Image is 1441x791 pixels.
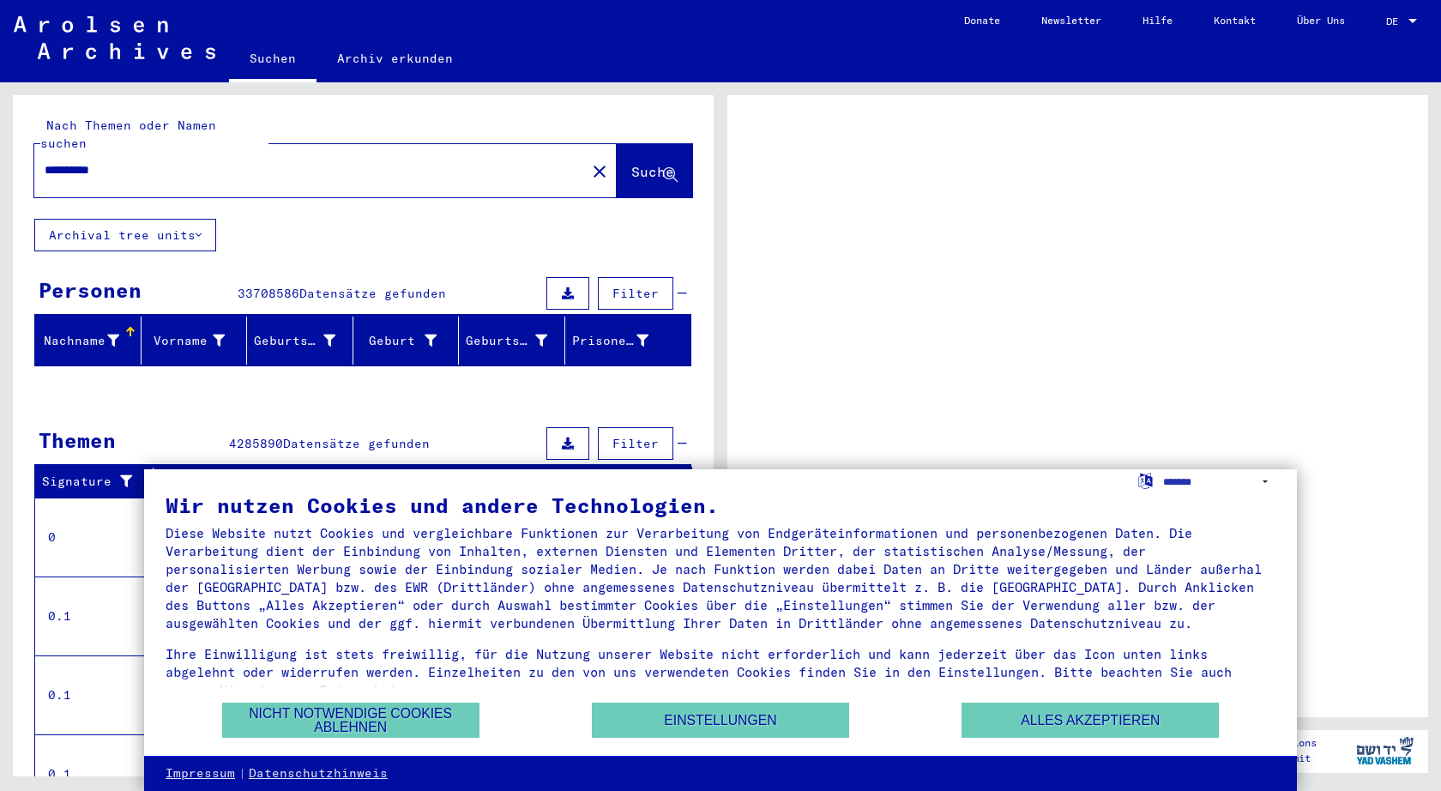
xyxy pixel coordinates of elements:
[299,286,446,301] span: Datensätze gefunden
[631,163,674,180] span: Suche
[35,317,142,365] mat-header-cell: Nachname
[160,468,675,496] div: Titel
[466,327,569,354] div: Geburtsdatum
[42,468,157,496] div: Signature
[249,765,388,782] a: Datenschutzhinweis
[166,645,1275,699] div: Ihre Einwilligung ist stets freiwillig, für die Nutzung unserer Website nicht erforderlich und ka...
[589,161,610,182] mat-icon: close
[34,219,216,251] button: Archival tree units
[592,703,849,738] button: Einstellungen
[254,332,335,350] div: Geburtsname
[360,327,459,354] div: Geburt‏
[1163,469,1275,494] select: Sprache auswählen
[40,118,216,151] mat-label: Nach Themen oder Namen suchen
[1353,729,1417,772] img: yv_logo.png
[39,275,142,305] div: Personen
[360,332,437,350] div: Geburt‏
[42,327,141,354] div: Nachname
[222,703,479,738] button: Nicht notwendige Cookies ablehnen
[142,317,248,365] mat-header-cell: Vorname
[42,473,140,491] div: Signature
[582,154,617,188] button: Clear
[35,498,154,577] td: 0
[148,327,247,354] div: Vorname
[317,38,473,79] a: Archiv erkunden
[459,317,565,365] mat-header-cell: Geburtsdatum
[617,144,692,197] button: Suche
[166,495,1275,516] div: Wir nutzen Cookies und andere Technologien.
[229,436,283,451] span: 4285890
[247,317,353,365] mat-header-cell: Geburtsname
[572,332,649,350] div: Prisoner #
[1137,472,1155,488] label: Sprache auswählen
[612,436,659,451] span: Filter
[283,436,430,451] span: Datensätze gefunden
[598,277,673,310] button: Filter
[565,317,691,365] mat-header-cell: Prisoner #
[1386,15,1405,27] span: DE
[572,327,671,354] div: Prisoner #
[254,327,357,354] div: Geburtsname
[166,524,1275,632] div: Diese Website nutzt Cookies und vergleichbare Funktionen zur Verarbeitung von Endgeräteinformatio...
[14,16,215,59] img: Arolsen_neg.svg
[466,332,547,350] div: Geburtsdatum
[42,332,119,350] div: Nachname
[166,765,235,782] a: Impressum
[598,427,673,460] button: Filter
[35,655,154,734] td: 0.1
[229,38,317,82] a: Suchen
[353,317,460,365] mat-header-cell: Geburt‏
[148,332,226,350] div: Vorname
[962,703,1219,738] button: Alles akzeptieren
[238,286,299,301] span: 33708586
[39,425,116,456] div: Themen
[612,286,659,301] span: Filter
[35,577,154,655] td: 0.1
